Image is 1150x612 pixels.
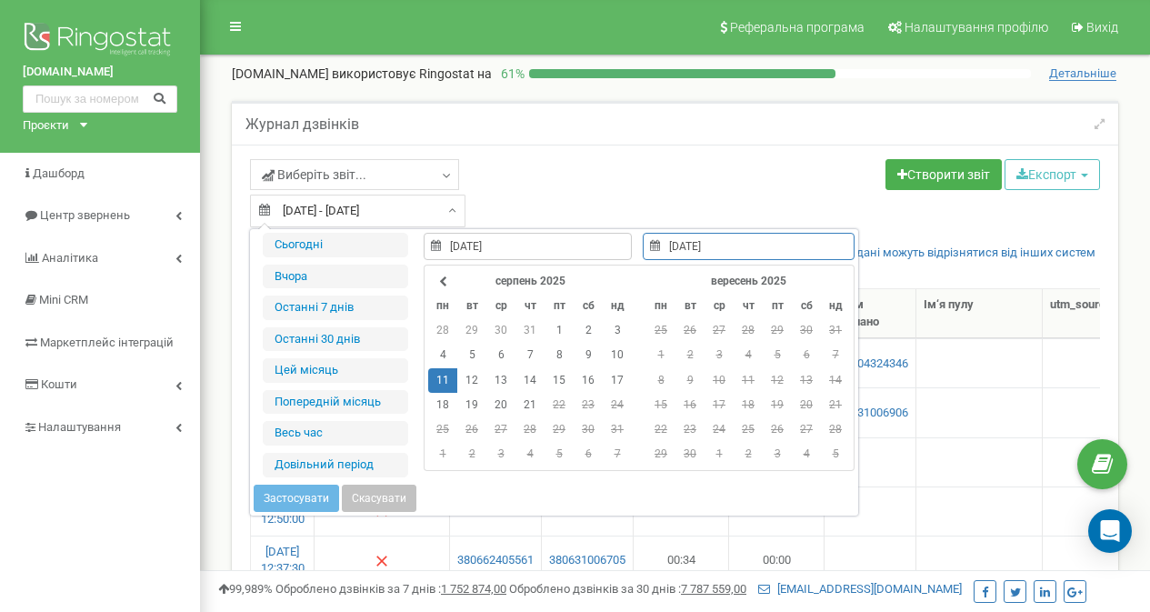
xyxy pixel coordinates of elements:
[263,453,408,477] li: Довільний період
[675,294,705,318] th: вт
[39,293,88,306] span: Mini CRM
[263,358,408,383] li: Цей місяць
[603,318,632,343] td: 3
[275,582,506,596] span: Оброблено дзвінків за 7 днів :
[332,66,492,81] span: використовує Ringostat на
[218,582,273,596] span: 99,989%
[38,420,121,434] span: Налаштування
[734,294,763,318] th: чт
[428,294,457,318] th: пн
[545,294,574,318] th: пт
[646,318,675,343] td: 25
[23,18,177,64] img: Ringostat logo
[603,393,632,417] td: 24
[33,166,85,180] span: Дашборд
[486,368,515,393] td: 13
[428,368,457,393] td: 11
[574,343,603,367] td: 9
[734,393,763,417] td: 18
[515,393,545,417] td: 21
[515,318,545,343] td: 31
[758,582,962,596] a: [EMAIL_ADDRESS][DOMAIN_NAME]
[515,442,545,467] td: 4
[646,294,675,318] th: пн
[792,417,821,442] td: 27
[705,368,734,393] td: 10
[545,393,574,417] td: 22
[23,85,177,113] input: Пошук за номером
[763,318,792,343] td: 29
[832,405,908,422] a: 380631006906
[574,318,603,343] td: 2
[603,294,632,318] th: нд
[457,269,603,294] th: серпень 2025
[457,368,486,393] td: 12
[821,294,850,318] th: нд
[23,64,177,81] a: [DOMAIN_NAME]
[545,343,574,367] td: 8
[675,442,705,467] td: 30
[763,393,792,417] td: 19
[646,417,675,442] td: 22
[515,417,545,442] td: 28
[263,327,408,352] li: Останні 30 днів
[1005,159,1100,190] button: Експорт
[705,294,734,318] th: ср
[821,343,850,367] td: 7
[545,417,574,442] td: 29
[675,368,705,393] td: 9
[705,442,734,467] td: 1
[549,552,625,569] a: 380631006705
[792,442,821,467] td: 4
[254,485,339,512] button: Застосувати
[428,393,457,417] td: 18
[675,417,705,442] td: 23
[545,368,574,393] td: 15
[457,294,486,318] th: вт
[646,343,675,367] td: 1
[486,294,515,318] th: ср
[675,393,705,417] td: 16
[23,117,69,135] div: Проєкти
[792,368,821,393] td: 13
[763,417,792,442] td: 26
[1088,509,1132,553] div: Open Intercom Messenger
[603,442,632,467] td: 7
[40,336,174,349] span: Маркетплейс інтеграцій
[457,393,486,417] td: 19
[40,208,130,222] span: Центр звернень
[486,343,515,367] td: 6
[675,318,705,343] td: 26
[457,318,486,343] td: 29
[603,417,632,442] td: 31
[263,296,408,320] li: Останні 7 днів
[457,417,486,442] td: 26
[763,294,792,318] th: пт
[262,166,366,184] span: Виберіть звіт...
[646,368,675,393] td: 8
[232,65,492,83] p: [DOMAIN_NAME]
[1043,289,1146,338] th: utm_sourcе
[428,318,457,343] td: 28
[515,294,545,318] th: чт
[646,442,675,467] td: 29
[486,318,515,343] td: 30
[729,536,825,585] td: 00:00
[261,545,305,576] a: [DATE] 12:37:30
[375,554,389,568] img: Немає відповіді
[675,269,821,294] th: вересень 2025
[821,442,850,467] td: 5
[821,393,850,417] td: 21
[705,343,734,367] td: 3
[41,377,77,391] span: Кошти
[603,343,632,367] td: 10
[263,233,408,257] li: Сьогодні
[428,442,457,467] td: 1
[515,343,545,367] td: 7
[730,20,865,35] span: Реферальна програма
[734,318,763,343] td: 28
[545,318,574,343] td: 1
[486,393,515,417] td: 20
[916,289,1043,338] th: Ім‘я пулу
[905,20,1048,35] span: Налаштування профілю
